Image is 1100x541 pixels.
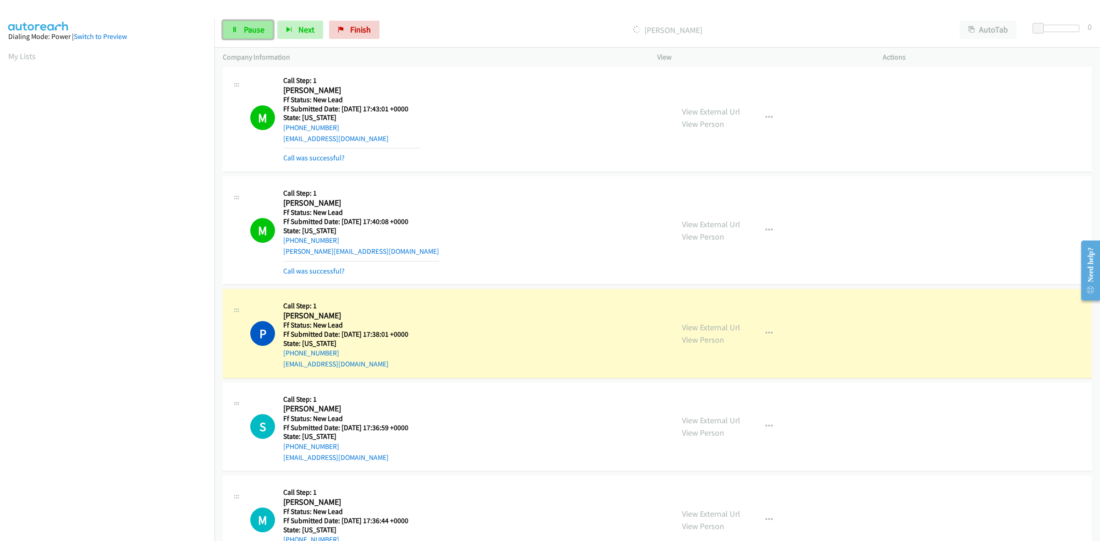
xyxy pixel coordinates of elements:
[8,31,206,42] div: Dialing Mode: Power |
[682,231,724,242] a: View Person
[283,442,339,451] a: [PHONE_NUMBER]
[223,52,641,63] p: Company Information
[250,414,275,439] h1: S
[960,21,1017,39] button: AutoTab
[283,267,345,275] a: Call was successful?
[283,497,408,508] h2: [PERSON_NAME]
[283,113,420,122] h5: State: [US_STATE]
[250,414,275,439] div: The call is yet to be attempted
[682,521,724,531] a: View Person
[283,123,339,132] a: [PHONE_NUMBER]
[283,414,408,423] h5: Ff Status: New Lead
[283,217,439,226] h5: Ff Submitted Date: [DATE] 17:40:08 +0000
[283,236,339,245] a: [PHONE_NUMBER]
[283,507,408,516] h5: Ff Status: New Lead
[283,395,408,404] h5: Call Step: 1
[283,208,439,217] h5: Ff Status: New Lead
[682,119,724,129] a: View Person
[283,189,439,198] h5: Call Step: 1
[283,226,439,235] h5: State: [US_STATE]
[682,322,740,333] a: View External Url
[392,24,943,36] p: [PERSON_NAME]
[350,24,371,35] span: Finish
[283,247,439,256] a: [PERSON_NAME][EMAIL_ADDRESS][DOMAIN_NAME]
[283,330,408,339] h5: Ff Submitted Date: [DATE] 17:38:01 +0000
[250,321,275,346] h1: P
[283,525,408,535] h5: State: [US_STATE]
[682,415,740,426] a: View External Url
[329,21,379,39] a: Finish
[283,85,420,96] h2: [PERSON_NAME]
[277,21,323,39] button: Next
[283,301,408,311] h5: Call Step: 1
[283,453,389,462] a: [EMAIL_ADDRESS][DOMAIN_NAME]
[283,432,408,441] h5: State: [US_STATE]
[283,95,420,104] h5: Ff Status: New Lead
[250,508,275,532] div: The call is yet to be attempted
[283,311,408,321] h2: [PERSON_NAME]
[283,349,339,357] a: [PHONE_NUMBER]
[682,427,724,438] a: View Person
[283,360,389,368] a: [EMAIL_ADDRESS][DOMAIN_NAME]
[283,516,408,525] h5: Ff Submitted Date: [DATE] 17:36:44 +0000
[283,339,408,348] h5: State: [US_STATE]
[8,71,214,506] iframe: Dialpad
[283,198,420,208] h2: [PERSON_NAME]
[883,52,1092,63] p: Actions
[283,104,420,114] h5: Ff Submitted Date: [DATE] 17:43:01 +0000
[283,76,420,85] h5: Call Step: 1
[298,24,314,35] span: Next
[682,334,724,345] a: View Person
[682,508,740,519] a: View External Url
[283,321,408,330] h5: Ff Status: New Lead
[250,105,275,130] h1: M
[250,218,275,243] h1: M
[74,32,127,41] a: Switch to Preview
[283,423,408,432] h5: Ff Submitted Date: [DATE] 17:36:59 +0000
[244,24,264,35] span: Pause
[8,51,36,61] a: My Lists
[250,508,275,532] h1: M
[657,52,866,63] p: View
[682,106,740,117] a: View External Url
[1037,25,1079,32] div: Delay between calls (in seconds)
[1073,234,1100,307] iframe: Resource Center
[223,21,273,39] a: Pause
[283,488,408,497] h5: Call Step: 1
[682,219,740,230] a: View External Url
[1088,21,1092,33] div: 0
[283,134,389,143] a: [EMAIL_ADDRESS][DOMAIN_NAME]
[283,153,345,162] a: Call was successful?
[283,404,408,414] h2: [PERSON_NAME]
